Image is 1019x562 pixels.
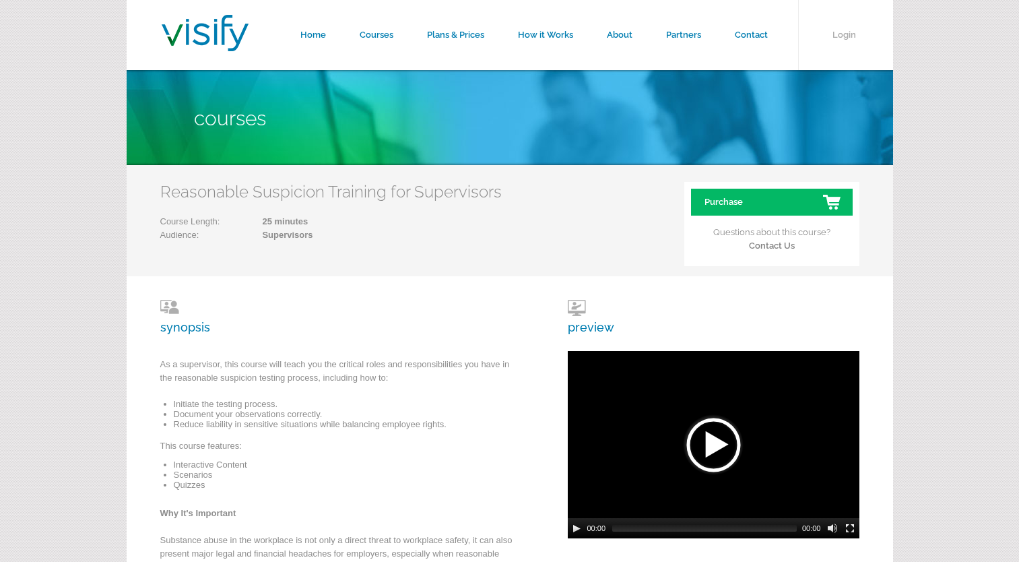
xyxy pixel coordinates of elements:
h3: synopsis [160,300,524,334]
span: Supervisors [220,228,313,242]
a: Visify Training [162,36,249,55]
span: 25 minutes [220,215,313,228]
p: This course features: [160,439,524,460]
li: Scenarios [174,470,524,480]
p: Questions about this course? [691,216,853,253]
li: Interactive Content [174,460,524,470]
li: Reduce liability in sensitive situations while balancing employee rights. [174,419,524,429]
span: Courses [194,106,266,130]
h2: Reasonable Suspicion Training for Supervisors [160,182,502,201]
a: Contact Us [749,241,795,251]
img: Visify Training [162,15,249,51]
p: Course Length: [160,215,313,228]
button: Mute Toggle [827,523,838,534]
li: Quizzes [174,480,524,490]
p: As a supervisor, this course will teach you the critical roles and responsibilities you have in t... [160,358,524,392]
span: 00:00 [587,524,606,532]
p: Audience: [160,228,313,242]
strong: Why It's Important [160,508,236,518]
span: 00:00 [802,524,821,532]
button: Fullscreen [845,523,855,534]
a: Purchase [691,189,853,216]
li: Document your observations correctly. [174,409,524,419]
button: Play/Pause [571,523,582,534]
li: Initiate the testing process. [174,399,524,409]
h3: preview [568,300,614,334]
